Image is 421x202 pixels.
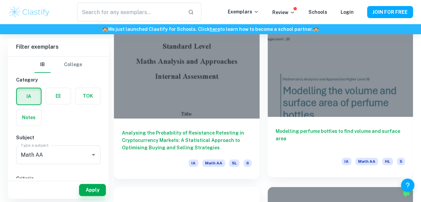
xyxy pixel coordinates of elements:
label: Type a subject [21,142,49,148]
span: IA [342,158,351,165]
span: 🏫 [102,27,108,32]
img: Marked [403,190,410,197]
button: Open [89,150,98,159]
a: Login [341,9,354,15]
button: IA [17,88,41,104]
button: Notes [16,109,41,125]
button: Apply [79,184,106,196]
a: Schools [308,9,327,15]
span: 🏫 [313,27,319,32]
h6: Analysing the Probability of Resistance Retesting in Cryptocurrency Markets: A Statistical Approa... [122,129,252,151]
button: TOK [75,88,100,104]
span: Math AA [202,159,225,167]
span: Math AA [355,158,378,165]
p: Review [272,9,295,16]
h6: Subject [16,134,100,141]
span: SL [229,159,239,167]
h6: Criteria [16,175,100,182]
a: here [210,27,220,32]
a: Analysing the Probability of Resistance Retesting in Cryptocurrency Markets: A Statistical Approa... [114,9,260,179]
button: College [64,57,82,73]
span: HL [382,158,393,165]
span: 6 [243,159,252,167]
h6: Category [16,76,100,84]
span: IA [189,159,198,167]
button: IB [34,57,51,73]
input: Search for any exemplars... [77,3,182,21]
h6: We just launched Clastify for Schools. Click to learn how to become a school partner. [1,26,420,33]
button: Help and Feedback [401,179,414,192]
button: JOIN FOR FREE [367,6,413,18]
a: Modelling perfume bottles to find volume and surface areaIAMath AAHL5 [268,9,413,179]
h6: Filter exemplars [8,38,109,56]
span: 5 [397,158,405,165]
p: Exemplars [228,8,259,15]
div: Filter type choice [34,57,82,73]
h6: Modelling perfume bottles to find volume and surface area [276,128,405,150]
img: Clastify logo [8,5,51,19]
button: EE [46,88,71,104]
